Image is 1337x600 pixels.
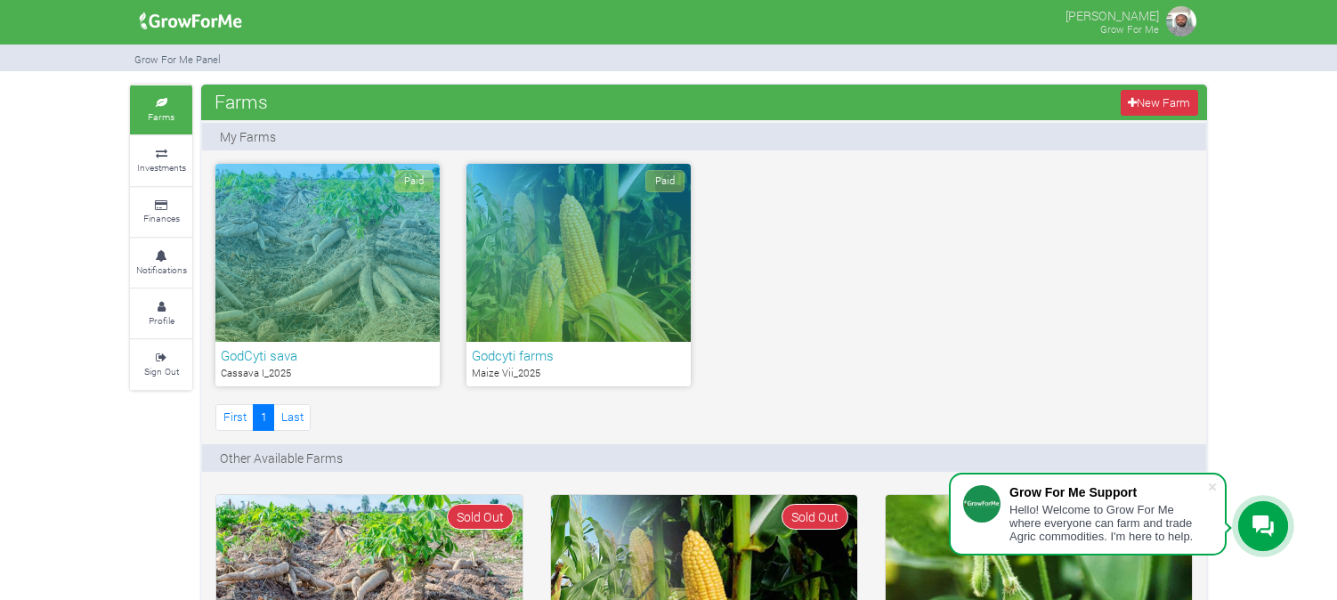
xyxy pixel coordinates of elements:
[472,347,685,363] h6: Godcyti farms
[782,504,848,530] span: Sold Out
[273,404,311,430] a: Last
[134,4,248,39] img: growforme image
[210,84,272,119] span: Farms
[466,164,691,386] a: Paid Godcyti farms Maize Vii_2025
[220,127,276,146] p: My Farms
[1066,4,1159,25] p: [PERSON_NAME]
[148,110,174,123] small: Farms
[137,161,186,174] small: Investments
[1100,22,1159,36] small: Grow For Me
[130,239,192,288] a: Notifications
[130,136,192,185] a: Investments
[447,504,514,530] span: Sold Out
[130,289,192,338] a: Profile
[143,212,180,224] small: Finances
[215,404,311,430] nav: Page Navigation
[472,366,685,381] p: Maize Vii_2025
[220,449,343,467] p: Other Available Farms
[149,314,174,327] small: Profile
[645,170,685,192] span: Paid
[144,365,179,377] small: Sign Out
[1009,503,1207,543] div: Hello! Welcome to Grow For Me where everyone can farm and trade Agric commodities. I'm here to help.
[221,347,434,363] h6: GodCyti sava
[130,188,192,237] a: Finances
[1163,4,1199,39] img: growforme image
[221,366,434,381] p: Cassava I_2025
[130,340,192,389] a: Sign Out
[1121,90,1198,116] a: New Farm
[1009,485,1207,499] div: Grow For Me Support
[130,85,192,134] a: Farms
[253,404,274,430] a: 1
[215,164,440,386] a: Paid GodCyti sava Cassava I_2025
[134,53,221,66] small: Grow For Me Panel
[394,170,434,192] span: Paid
[215,404,254,430] a: First
[136,264,187,276] small: Notifications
